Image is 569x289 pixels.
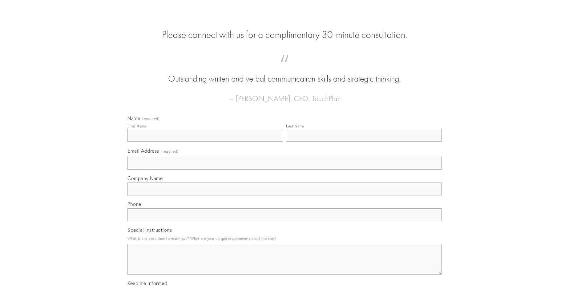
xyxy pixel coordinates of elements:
blockquote: Outstanding written and verbal communication skills and strategic thinking. [137,61,432,85]
p: What is the best time to reach you? What are your unique requirements and timelines? [127,234,442,243]
figcaption: — [PERSON_NAME], CEO, TouchPlan [137,85,432,105]
span: Special Instructions [127,227,172,233]
span: Keep me informed [127,280,167,286]
span: Name [127,115,140,121]
span: Phone [127,201,141,207]
span: Email Address [127,148,159,154]
span: (required) [161,147,179,155]
span: Company Name [127,175,163,181]
div: Last Name [286,124,305,128]
div: First Name [127,124,146,128]
h2: Please connect with us for a complimentary 30-minute consultation. [127,29,442,41]
span: (required) [142,117,159,121]
span: “ [137,61,432,73]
